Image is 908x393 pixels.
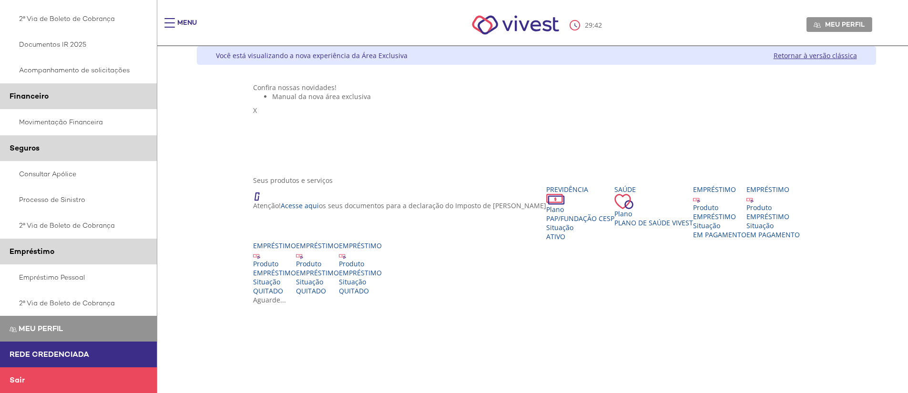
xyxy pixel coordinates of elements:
span: EM PAGAMENTO [746,230,800,239]
span: Meu perfil [19,323,63,333]
div: Saúde [614,185,693,194]
a: Saúde PlanoPlano de Saúde VIVEST [614,185,693,227]
div: EMPRÉSTIMO [296,268,339,277]
div: Situação [693,221,746,230]
div: Confira nossas novidades! [253,83,819,92]
span: 42 [594,20,602,30]
div: Plano [546,205,614,214]
img: ico_dinheiro.png [546,194,565,205]
a: Empréstimo Produto EMPRÉSTIMO Situação QUITADO [253,241,296,295]
img: ico_coracao.png [614,194,633,209]
a: Previdência PlanoPAP/Fundação CESP SituaçãoAtivo [546,185,614,241]
span: QUITADO [253,286,283,295]
div: Seus produtos e serviços [253,176,819,185]
a: Empréstimo Produto EMPRÉSTIMO Situação QUITADO [339,241,382,295]
section: <span lang="pt-BR" dir="ltr">Visualizador do Conteúdo da Web</span> 1 [253,83,819,166]
div: Aguarde... [253,295,819,304]
span: QUITADO [339,286,369,295]
img: ico_emprestimo.svg [339,252,346,259]
span: QUITADO [296,286,326,295]
div: Você está visualizando a nova experiência da Área Exclusiva [216,51,408,60]
span: PAP/Fundação CESP [546,214,614,223]
img: ico_emprestimo.svg [253,252,260,259]
span: EM PAGAMENTO [693,230,746,239]
a: Empréstimo Produto EMPRÉSTIMO Situação EM PAGAMENTO [693,185,746,239]
img: ico_emprestimo.svg [296,252,303,259]
div: Previdência [546,185,614,194]
section: <span lang="en" dir="ltr">ProdutosCard</span> [253,176,819,304]
div: Empréstimo [746,185,800,194]
p: Atenção! os seus documentos para a declaração do Imposto de [PERSON_NAME] [253,201,546,210]
span: X [253,106,257,115]
div: Plano [614,209,693,218]
a: Empréstimo Produto EMPRÉSTIMO Situação QUITADO [296,241,339,295]
div: Situação [296,277,339,286]
div: EMPRÉSTIMO [746,212,800,221]
span: Plano de Saúde VIVEST [614,218,693,227]
div: Empréstimo [693,185,746,194]
div: Produto [339,259,382,268]
div: Produto [296,259,339,268]
div: Menu [177,18,197,37]
div: Produto [253,259,296,268]
span: Seguros [10,143,40,153]
div: Produto [693,203,746,212]
div: EMPRÉSTIMO [339,268,382,277]
span: Sair [10,375,25,385]
a: Acesse aqui [281,201,319,210]
a: Empréstimo Produto EMPRÉSTIMO Situação EM PAGAMENTO [746,185,800,239]
div: Empréstimo [296,241,339,250]
a: Retornar à versão clássica [774,51,857,60]
span: Manual da nova área exclusiva [272,92,371,101]
span: Empréstimo [10,246,54,256]
img: Vivest [461,5,570,45]
div: Situação [253,277,296,286]
div: EMPRÉSTIMO [253,268,296,277]
span: Financeiro [10,91,49,101]
img: Meu perfil [814,21,821,29]
span: Meu perfil [825,20,865,29]
div: Empréstimo [339,241,382,250]
a: Meu perfil [806,17,872,31]
img: ico_emprestimo.svg [693,196,700,203]
div: Situação [546,223,614,232]
span: 29 [585,20,592,30]
span: Rede Credenciada [10,349,89,359]
span: Ativo [546,232,565,241]
img: Meu perfil [10,326,17,333]
img: ico_emprestimo.svg [746,196,754,203]
div: Produto [746,203,800,212]
div: Situação [746,221,800,230]
div: : [570,20,604,30]
div: EMPRÉSTIMO [693,212,746,221]
img: ico_atencao.png [253,185,269,201]
div: Empréstimo [253,241,296,250]
div: Situação [339,277,382,286]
